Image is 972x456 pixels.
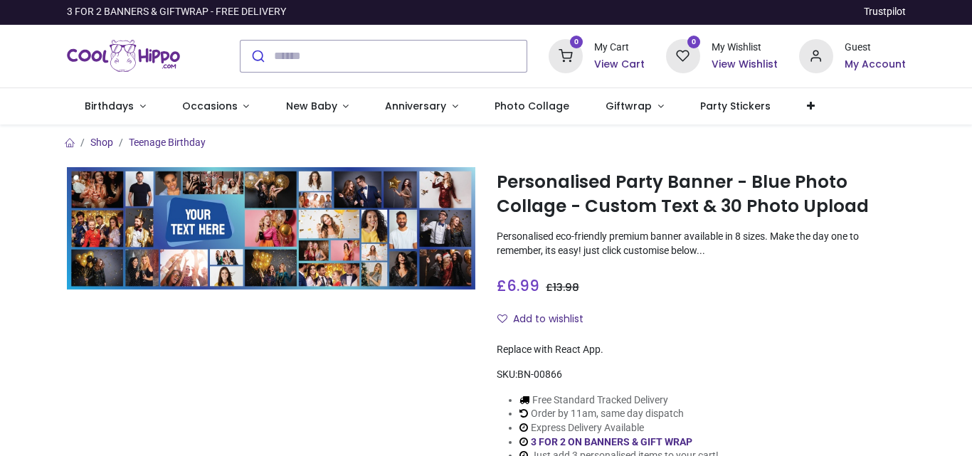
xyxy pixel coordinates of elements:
[90,137,113,148] a: Shop
[553,280,579,295] span: 13.98
[497,275,539,296] span: £
[606,99,652,113] span: Giftwrap
[241,41,274,72] button: Submit
[497,230,906,258] p: Personalised eco-friendly premium banner available in 8 sizes. Make the day one to remember, its ...
[507,275,539,296] span: 6.99
[712,41,778,55] div: My Wishlist
[67,36,181,76] a: Logo of Cool Hippo
[594,41,645,55] div: My Cart
[497,307,596,332] button: Add to wishlistAdd to wishlist
[549,49,583,60] a: 0
[268,88,367,125] a: New Baby
[519,407,719,421] li: Order by 11am, same day dispatch
[497,170,906,219] h1: Personalised Party Banner - Blue Photo Collage - Custom Text & 30 Photo Upload
[570,36,583,49] sup: 0
[385,99,446,113] span: Anniversary
[666,49,700,60] a: 0
[67,5,286,19] div: 3 FOR 2 BANNERS & GIFTWRAP - FREE DELIVERY
[67,167,476,290] img: Personalised Party Banner - Blue Photo Collage - Custom Text & 30 Photo Upload
[67,36,181,76] img: Cool Hippo
[712,58,778,72] a: View Wishlist
[546,280,579,295] span: £
[497,368,906,382] div: SKU:
[367,88,477,125] a: Anniversary
[497,343,906,357] div: Replace with React App.
[519,421,719,435] li: Express Delivery Available
[164,88,268,125] a: Occasions
[182,99,238,113] span: Occasions
[85,99,134,113] span: Birthdays
[129,137,206,148] a: Teenage Birthday
[495,99,569,113] span: Photo Collage
[286,99,337,113] span: New Baby
[519,393,719,408] li: Free Standard Tracked Delivery
[594,58,645,72] a: View Cart
[845,58,906,72] a: My Account
[531,436,692,447] a: 3 FOR 2 ON BANNERS & GIFT WRAP
[700,99,771,113] span: Party Stickers
[517,368,562,380] span: BN-00866
[845,41,906,55] div: Guest
[497,314,507,324] i: Add to wishlist
[687,36,701,49] sup: 0
[588,88,682,125] a: Giftwrap
[67,88,164,125] a: Birthdays
[864,5,906,19] a: Trustpilot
